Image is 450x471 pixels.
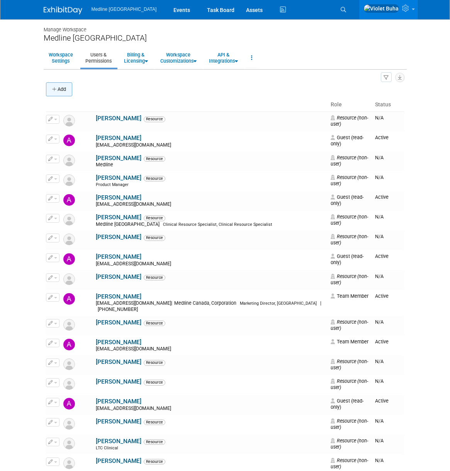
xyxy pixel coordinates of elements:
[96,406,326,412] div: [EMAIL_ADDRESS][DOMAIN_NAME]
[63,214,75,225] img: Resource
[144,116,165,122] span: Resource
[63,155,75,166] img: Resource
[363,4,399,13] img: Violet Buha
[331,398,363,410] span: Guest (read-only)
[331,253,363,265] span: Guest (read-only)
[375,339,389,345] span: Active
[96,142,326,148] div: [EMAIL_ADDRESS][DOMAIN_NAME]
[375,214,384,220] span: N/A
[375,358,384,364] span: N/A
[96,135,141,142] a: [PERSON_NAME]
[331,358,368,370] span: Resource (non-user)
[331,194,363,206] span: Guest (read-only)
[375,457,384,463] span: N/A
[144,176,165,181] span: Resource
[96,253,141,260] a: [PERSON_NAME]
[46,82,72,96] button: Add
[80,48,117,67] a: Users &Permissions
[96,214,141,221] a: [PERSON_NAME]
[44,48,78,67] a: WorkspaceSettings
[331,115,368,127] span: Resource (non-user)
[163,222,272,227] span: Clinical Resource Specialist, Clinical Resource Specialist
[204,48,243,67] a: API &Integrations
[96,201,326,208] div: [EMAIL_ADDRESS][DOMAIN_NAME]
[144,321,165,326] span: Resource
[96,346,326,352] div: [EMAIL_ADDRESS][DOMAIN_NAME]
[144,360,165,365] span: Resource
[144,380,165,385] span: Resource
[144,275,165,280] span: Resource
[96,222,162,227] span: Medline [GEOGRAPHIC_DATA]
[96,398,141,405] a: [PERSON_NAME]
[375,293,389,299] span: Active
[144,156,165,162] span: Resource
[331,378,368,390] span: Resource (non-user)
[63,115,75,126] img: Resource
[96,155,141,162] a: [PERSON_NAME]
[44,33,407,43] div: Medline [GEOGRAPHIC_DATA]
[92,7,157,12] span: Medline [GEOGRAPHIC_DATA]
[44,19,407,33] div: Manage Workspace
[96,339,141,346] a: [PERSON_NAME]
[96,194,141,201] a: [PERSON_NAME]
[96,115,141,122] a: [PERSON_NAME]
[63,273,75,285] img: Resource
[63,438,75,449] img: Resource
[63,293,75,305] img: Angela Douglas
[63,398,75,410] img: Ashley Dinh
[375,398,389,404] span: Active
[331,214,368,226] span: Resource (non-user)
[375,253,389,259] span: Active
[375,378,384,384] span: N/A
[44,7,82,14] img: ExhibitDay
[63,135,75,146] img: Aaron Glanfield
[375,438,384,444] span: N/A
[63,418,75,430] img: Resource
[63,358,75,370] img: Resource
[96,418,141,425] a: [PERSON_NAME]
[119,48,153,67] a: Billing &Licensing
[331,438,368,450] span: Resource (non-user)
[96,174,141,181] a: [PERSON_NAME]
[96,162,115,167] span: Medline
[96,261,326,267] div: [EMAIL_ADDRESS][DOMAIN_NAME]
[331,135,363,147] span: Guest (read-only)
[320,300,321,306] span: |
[240,301,317,306] span: Marketing Director, [GEOGRAPHIC_DATA]
[96,378,141,385] a: [PERSON_NAME]
[63,378,75,390] img: Resource
[96,293,141,300] a: [PERSON_NAME]
[331,457,368,469] span: Resource (non-user)
[96,273,141,280] a: [PERSON_NAME]
[63,339,75,350] img: Anne-Renee Boulanger
[144,459,165,464] span: Resource
[96,307,140,312] span: [PHONE_NUMBER]
[331,174,368,186] span: Resource (non-user)
[96,438,141,445] a: [PERSON_NAME]
[96,234,141,241] a: [PERSON_NAME]
[372,98,404,111] th: Status
[375,319,384,325] span: N/A
[144,439,165,445] span: Resource
[96,319,141,326] a: [PERSON_NAME]
[63,319,75,331] img: Resource
[96,182,129,187] span: Product Manager
[144,235,165,241] span: Resource
[375,115,384,121] span: N/A
[96,445,118,451] span: LTC Clinical
[375,273,384,279] span: N/A
[96,457,141,464] a: [PERSON_NAME]
[331,273,368,285] span: Resource (non-user)
[171,300,172,306] span: |
[63,194,75,206] img: Adrienne Roc
[96,300,326,312] div: [EMAIL_ADDRESS][DOMAIN_NAME]
[331,339,368,345] span: Team Member
[63,457,75,469] img: Resource
[375,418,384,424] span: N/A
[63,253,75,265] img: Amrita Dhaliwal
[155,48,202,67] a: WorkspaceCustomizations
[144,215,165,221] span: Resource
[144,420,165,425] span: Resource
[375,234,384,239] span: N/A
[331,293,368,299] span: Team Member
